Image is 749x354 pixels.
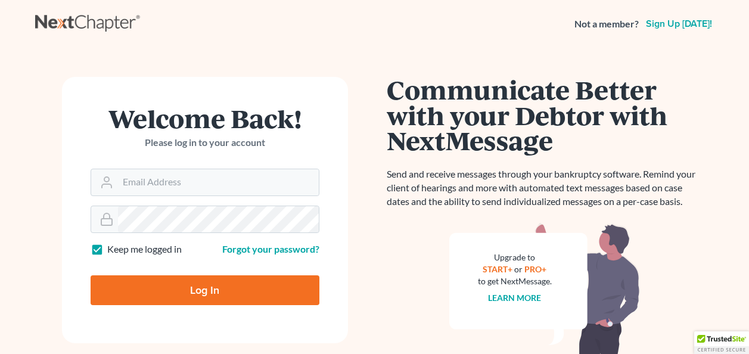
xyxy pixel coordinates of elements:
a: Sign up [DATE]! [644,19,714,29]
label: Keep me logged in [107,243,182,256]
p: Please log in to your account [91,136,319,150]
a: Learn more [488,293,541,303]
input: Log In [91,275,319,305]
div: TrustedSite Certified [694,331,749,354]
strong: Not a member? [574,17,639,31]
div: to get NextMessage. [478,275,552,287]
span: or [514,264,523,274]
p: Send and receive messages through your bankruptcy software. Remind your client of hearings and mo... [387,167,703,209]
h1: Communicate Better with your Debtor with NextMessage [387,77,703,153]
a: Forgot your password? [222,243,319,254]
a: START+ [483,264,512,274]
input: Email Address [118,169,319,195]
div: Upgrade to [478,251,552,263]
h1: Welcome Back! [91,105,319,131]
a: PRO+ [524,264,546,274]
